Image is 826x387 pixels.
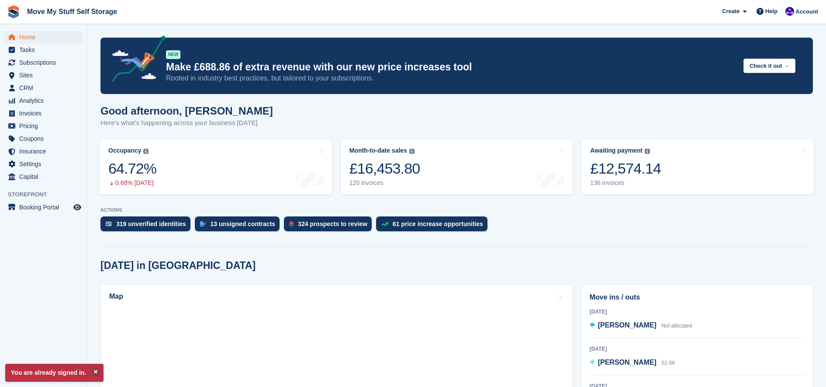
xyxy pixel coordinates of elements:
[349,179,420,187] div: 120 invoices
[5,364,104,382] p: You are already signed in.
[4,94,83,107] a: menu
[722,7,740,16] span: Create
[8,190,87,199] span: Storefront
[598,359,657,366] span: [PERSON_NAME]
[19,158,72,170] span: Settings
[100,216,195,236] a: 319 unverified identities
[376,216,492,236] a: 61 price increase opportunities
[19,201,72,213] span: Booking Portal
[200,221,206,227] img: contract_signature_icon-13c848040528278c33f63329250d36e43548de30e8caae1d1a13099fd9432cc5.svg
[4,145,83,157] a: menu
[19,94,72,107] span: Analytics
[108,179,156,187] div: 0.68% [DATE]
[590,147,643,154] div: Awaiting payment
[100,118,273,128] p: Here's what's happening across your business [DATE]
[166,61,736,73] p: Make £688.86 of extra revenue with our new price increases tool
[211,220,276,227] div: 13 unsigned contracts
[4,107,83,119] a: menu
[645,149,650,154] img: icon-info-grey-7440780725fd019a000dd9b08b2336e03edf1995a4989e88bcd33f0948082b44.svg
[284,216,376,236] a: 324 prospects to review
[341,139,573,195] a: Month-to-date sales £16,453.80 120 invoices
[661,323,692,329] span: Not allocated
[166,73,736,83] p: Rooted in industry best practices, but tailored to your subscriptions.
[72,202,83,213] a: Preview store
[100,207,813,213] p: ACTIONS
[765,7,778,16] span: Help
[4,44,83,56] a: menu
[195,216,284,236] a: 13 unsigned contracts
[109,293,123,300] h2: Map
[19,69,72,81] span: Sites
[19,107,72,119] span: Invoices
[349,147,407,154] div: Month-to-date sales
[108,160,156,178] div: 64.72%
[590,345,805,353] div: [DATE]
[100,260,256,272] h2: [DATE] in [GEOGRAPHIC_DATA]
[4,56,83,69] a: menu
[4,31,83,43] a: menu
[100,139,332,195] a: Occupancy 64.72% 0.68% [DATE]
[104,35,166,85] img: price-adjustments-announcement-icon-8257ccfd72463d97f412b2fc003d46551f7dbcb40ab6d574587a9cd5c0d94...
[4,132,83,145] a: menu
[393,220,483,227] div: 61 price increase opportunities
[19,132,72,145] span: Coupons
[19,44,72,56] span: Tasks
[598,321,657,329] span: [PERSON_NAME]
[795,7,818,16] span: Account
[590,292,805,303] h2: Move ins / outs
[7,5,20,18] img: stora-icon-8386f47178a22dfd0bd8f6a31ec36ba5ce8667c1dd55bd0f319d3a0aa187defe.svg
[581,139,814,195] a: Awaiting payment £12,574.14 136 invoices
[381,222,388,226] img: price_increase_opportunities-93ffe204e8149a01c8c9dc8f82e8f89637d9d84a8eef4429ea346261dce0b2c0.svg
[166,50,180,59] div: NEW
[661,360,675,366] span: 02-56
[590,160,661,178] div: £12,574.14
[19,145,72,157] span: Insurance
[4,69,83,81] a: menu
[4,201,83,213] a: menu
[349,160,420,178] div: £16,453.80
[4,120,83,132] a: menu
[590,308,805,316] div: [DATE]
[108,147,141,154] div: Occupancy
[289,221,294,227] img: prospect-51fa495bee0391a8d652442698ab0144808aea92771e9ea1ae160a38d050c398.svg
[19,120,72,132] span: Pricing
[4,158,83,170] a: menu
[4,82,83,94] a: menu
[409,149,415,154] img: icon-info-grey-7440780725fd019a000dd9b08b2336e03edf1995a4989e88bcd33f0948082b44.svg
[19,56,72,69] span: Subscriptions
[4,171,83,183] a: menu
[19,31,72,43] span: Home
[590,320,692,331] a: [PERSON_NAME] Not allocated
[143,149,149,154] img: icon-info-grey-7440780725fd019a000dd9b08b2336e03edf1995a4989e88bcd33f0948082b44.svg
[116,220,186,227] div: 319 unverified identities
[590,179,661,187] div: 136 invoices
[19,171,72,183] span: Capital
[100,105,273,117] h1: Good afternoon, [PERSON_NAME]
[24,4,121,19] a: Move My Stuff Self Storage
[19,82,72,94] span: CRM
[743,59,795,73] button: Check it out →
[590,357,675,369] a: [PERSON_NAME] 02-56
[106,221,112,227] img: verify_identity-adf6edd0f0f0b5bbfe63781bf79b02c33cf7c696d77639b501bdc392416b5a36.svg
[785,7,794,16] img: Jade Whetnall
[298,220,367,227] div: 324 prospects to review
